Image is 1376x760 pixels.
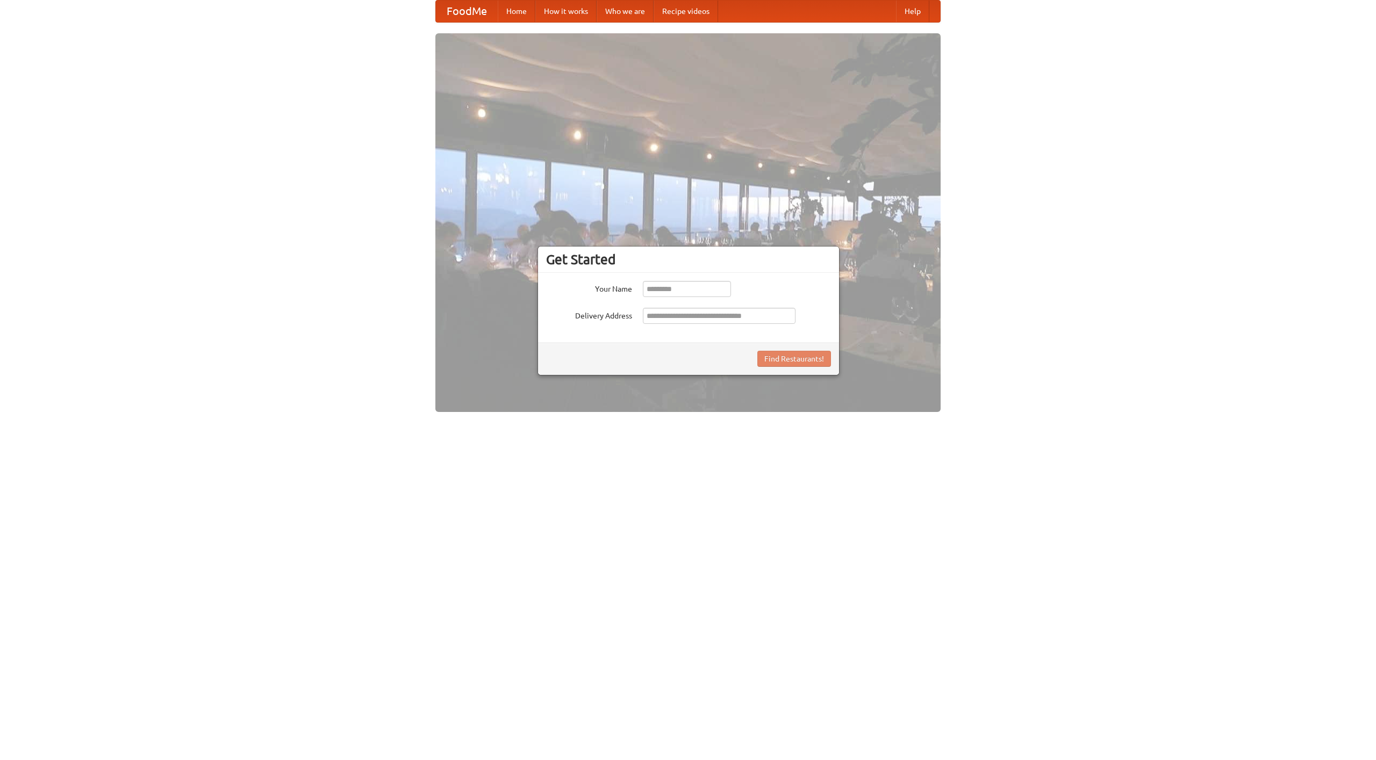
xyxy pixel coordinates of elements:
a: How it works [535,1,597,22]
a: Who we are [597,1,654,22]
h3: Get Started [546,251,831,267]
a: Home [498,1,535,22]
a: Recipe videos [654,1,718,22]
label: Delivery Address [546,308,632,321]
a: Help [896,1,929,22]
label: Your Name [546,281,632,294]
a: FoodMe [436,1,498,22]
button: Find Restaurants! [757,351,831,367]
